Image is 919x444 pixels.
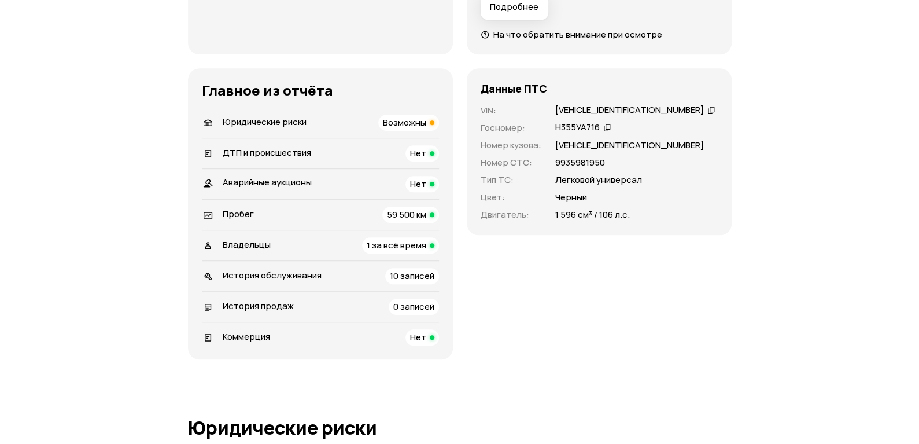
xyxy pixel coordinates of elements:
span: Нет [410,178,426,190]
p: 9935981950 [555,156,605,169]
p: Легковой универсал [555,174,642,186]
span: 10 записей [390,270,434,282]
div: [VEHICLE_IDENTIFICATION_NUMBER] [555,104,704,116]
p: Госномер : [481,122,541,134]
p: Номер кузова : [481,139,541,152]
p: [VEHICLE_IDENTIFICATION_NUMBER] [555,139,704,152]
h4: Данные ПТС [481,82,547,95]
span: 1 за всё время [367,239,426,251]
span: Аварийные аукционы [223,176,312,188]
span: ДТП и происшествия [223,146,311,159]
p: 1 596 см³ / 106 л.с. [555,208,630,221]
span: История продаж [223,300,294,312]
span: Подробнее [490,1,538,13]
div: Н355УА716 [555,122,600,134]
p: Черный [555,191,587,204]
span: 0 записей [393,300,434,313]
p: Номер СТС : [481,156,541,169]
span: Пробег [223,208,254,220]
span: Нет [410,147,426,159]
span: Коммерция [223,331,270,343]
span: Юридические риски [223,116,307,128]
h1: Юридические риски [188,417,732,438]
a: На что обратить внимание при осмотре [481,28,662,41]
p: Тип ТС : [481,174,541,186]
span: Возможны [383,116,426,129]
span: Владельцы [223,238,271,251]
span: История обслуживания [223,269,322,281]
span: На что обратить внимание при осмотре [493,28,662,41]
p: Цвет : [481,191,541,204]
p: Двигатель : [481,208,541,221]
p: VIN : [481,104,541,117]
h3: Главное из отчёта [202,82,439,98]
span: 59 500 км [387,208,426,221]
span: Нет [410,331,426,343]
